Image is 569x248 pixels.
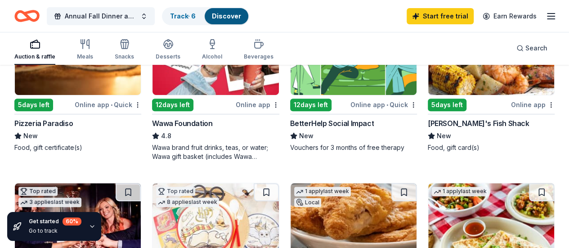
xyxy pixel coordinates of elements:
[115,53,134,60] div: Snacks
[115,35,134,65] button: Snacks
[161,131,171,141] span: 4.8
[18,198,81,207] div: 3 applies last week
[14,118,73,129] div: Pizzeria Paradiso
[63,217,81,225] div: 60 %
[152,143,279,161] div: Wawa brand fruit drinks, teas, or water; Wawa gift basket (includes Wawa products and coupons)
[65,11,137,22] span: Annual Fall Dinner and Auction
[525,43,547,54] span: Search
[170,12,196,20] a: Track· 6
[428,118,529,129] div: [PERSON_NAME]'s Fish Shack
[14,143,141,152] div: Food, gift certificate(s)
[202,35,222,65] button: Alcohol
[156,53,180,60] div: Desserts
[294,187,351,196] div: 1 apply last week
[77,35,93,65] button: Meals
[386,101,388,108] span: •
[14,5,40,27] a: Home
[432,187,488,196] div: 1 apply last week
[407,8,474,24] a: Start free trial
[290,118,374,129] div: BetterHelp Social Impact
[509,39,555,57] button: Search
[75,99,141,110] div: Online app Quick
[428,9,555,152] a: Image for Ford's Fish Shack1 applylast weekLocal5days leftOnline app[PERSON_NAME]'s Fish ShackNew...
[477,8,542,24] a: Earn Rewards
[428,143,555,152] div: Food, gift card(s)
[152,99,193,111] div: 12 days left
[14,99,53,111] div: 5 days left
[23,131,38,141] span: New
[212,12,241,20] a: Discover
[290,143,417,152] div: Vouchers for 3 months of free therapy
[244,53,273,60] div: Beverages
[14,53,55,60] div: Auction & raffle
[428,99,466,111] div: 5 days left
[202,53,222,60] div: Alcohol
[162,7,249,25] button: Track· 6Discover
[156,198,219,207] div: 8 applies last week
[244,35,273,65] button: Beverages
[299,131,314,141] span: New
[290,9,417,152] a: Image for BetterHelp Social Impact27 applieslast week12days leftOnline app•QuickBetterHelp Social...
[236,99,279,110] div: Online app
[111,101,112,108] span: •
[156,187,195,196] div: Top rated
[152,9,279,161] a: Image for Wawa FoundationTop rated4 applieslast week12days leftOnline appWawa Foundation4.8Wawa b...
[18,187,58,196] div: Top rated
[437,131,451,141] span: New
[290,99,332,111] div: 12 days left
[14,9,141,152] a: Image for Pizzeria ParadisoLocal5days leftOnline app•QuickPizzeria ParadisoNewFood, gift certific...
[350,99,417,110] div: Online app Quick
[152,118,212,129] div: Wawa Foundation
[77,53,93,60] div: Meals
[294,198,321,207] div: Local
[29,227,81,234] div: Go to track
[47,7,155,25] button: Annual Fall Dinner and Auction
[14,35,55,65] button: Auction & raffle
[156,35,180,65] button: Desserts
[511,99,555,110] div: Online app
[29,217,81,225] div: Get started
